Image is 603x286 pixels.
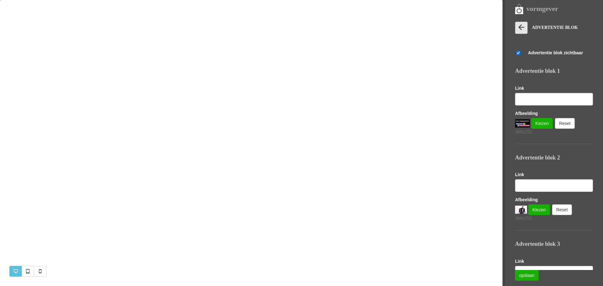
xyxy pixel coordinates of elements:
label: Afbeelding [515,197,538,203]
label: Advertentie blok zichtbaar [528,50,583,56]
a: Mobile [34,266,46,277]
p: 368x250 [515,215,593,221]
label: Afbeelding [515,110,538,116]
img: ad_2.png [515,206,527,214]
p: 368x250 [515,129,593,135]
a: Kiezen [531,118,553,129]
a: Tablet [22,266,34,277]
label: Link [515,258,524,264]
label: Advertentie blok 2 [515,154,560,162]
a: Reset [552,204,572,215]
label: Advertentie blok 1 [515,67,560,75]
a: Reset [555,118,575,129]
label: Advertentie blok 3 [515,240,560,248]
label: Link [515,85,524,91]
a: opslaan [515,270,539,281]
a: Desktop [9,266,22,277]
img: 12585-geen-alcohol-onder-18.jpg [515,119,530,127]
strong: vormgever [526,5,558,13]
a: Kiezen [528,204,550,215]
label: Link [515,171,524,178]
span: ADVERTENTIE BLOK [532,25,578,30]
